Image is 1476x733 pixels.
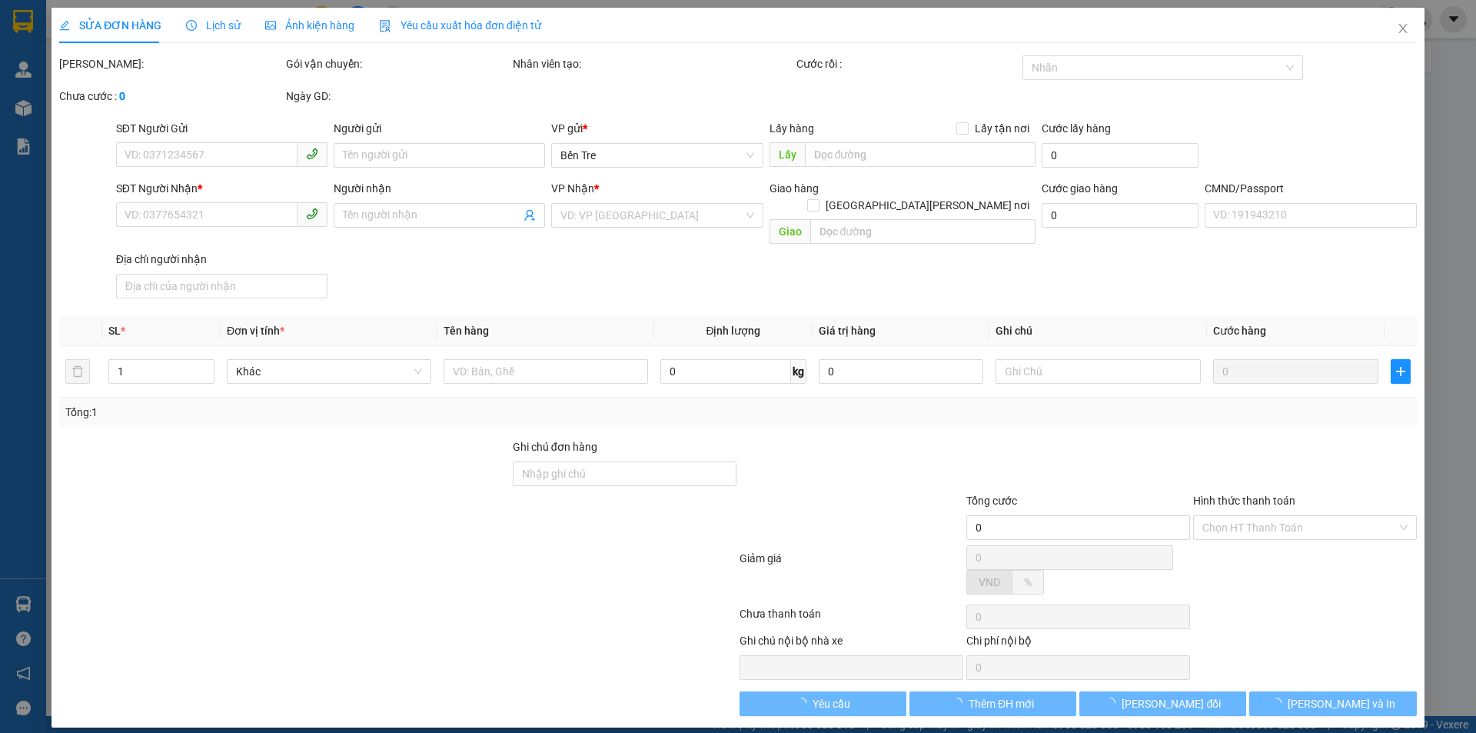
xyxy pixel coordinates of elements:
[966,495,1017,507] span: Tổng cước
[770,122,814,135] span: Lấy hàng
[227,325,284,337] span: Đơn vị tính
[990,316,1207,346] th: Ghi chú
[524,209,537,222] span: user-add
[186,20,197,31] span: clock-circle
[513,441,597,453] label: Ghi chú đơn hàng
[770,182,819,195] span: Giao hàng
[1042,143,1198,168] input: Cước lấy hàng
[1205,180,1416,197] div: CMND/Passport
[966,632,1190,655] div: Chi phí nội bộ
[969,695,1034,712] span: Thêm ĐH mới
[796,698,813,708] span: loading
[738,605,965,632] div: Chưa thanh toán
[119,90,125,102] b: 0
[1271,698,1288,708] span: loading
[810,219,1036,244] input: Dọc đường
[116,251,327,268] div: Địa chỉ người nhận
[791,359,806,384] span: kg
[1079,691,1246,716] button: [PERSON_NAME] đổi
[770,142,805,167] span: Lấy
[909,691,1076,716] button: Thêm ĐH mới
[1042,203,1198,228] input: Cước giao hàng
[1105,698,1122,708] span: loading
[813,695,850,712] span: Yêu cầu
[706,325,761,337] span: Định lượng
[1381,8,1424,51] button: Close
[65,404,570,421] div: Tổng: 1
[265,19,354,32] span: Ảnh kiện hàng
[334,180,545,197] div: Người nhận
[236,360,422,383] span: Khác
[1213,359,1378,384] input: 0
[805,142,1036,167] input: Dọc đường
[819,197,1036,214] span: [GEOGRAPHIC_DATA][PERSON_NAME] nơi
[116,180,327,197] div: SĐT Người Nhận
[59,55,283,72] div: [PERSON_NAME]:
[740,632,963,655] div: Ghi chú nội bộ nhà xe
[513,461,736,486] input: Ghi chú đơn hàng
[796,55,1020,72] div: Cước rồi :
[1250,691,1417,716] button: [PERSON_NAME] và In
[116,274,327,298] input: Địa chỉ của người nhận
[952,698,969,708] span: loading
[265,20,276,31] span: picture
[738,550,965,601] div: Giảm giá
[1193,495,1295,507] label: Hình thức thanh toán
[59,19,161,32] span: SỬA ĐƠN HÀNG
[552,182,595,195] span: VP Nhận
[306,208,318,220] span: phone
[561,144,754,167] span: Bến Tre
[286,88,510,105] div: Ngày GD:
[770,219,810,244] span: Giao
[996,359,1201,384] input: Ghi Chú
[1397,22,1409,35] span: close
[1288,695,1395,712] span: [PERSON_NAME] và In
[186,19,241,32] span: Lịch sử
[1391,359,1411,384] button: plus
[552,120,763,137] div: VP gửi
[59,88,283,105] div: Chưa cước :
[65,359,90,384] button: delete
[379,19,541,32] span: Yêu cầu xuất hóa đơn điện tử
[1042,122,1111,135] label: Cước lấy hàng
[444,325,489,337] span: Tên hàng
[1391,365,1410,378] span: plus
[513,55,793,72] div: Nhân viên tạo:
[1122,695,1222,712] span: [PERSON_NAME] đổi
[1042,182,1118,195] label: Cước giao hàng
[444,359,648,384] input: VD: Bàn, Ghế
[59,20,70,31] span: edit
[334,120,545,137] div: Người gửi
[819,325,876,337] span: Giá trị hàng
[1213,325,1266,337] span: Cước hàng
[108,325,121,337] span: SL
[1024,576,1032,588] span: %
[969,120,1036,137] span: Lấy tận nơi
[116,120,327,137] div: SĐT Người Gửi
[286,55,510,72] div: Gói vận chuyển:
[740,691,906,716] button: Yêu cầu
[379,20,391,32] img: icon
[979,576,1000,588] span: VND
[306,148,318,160] span: phone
